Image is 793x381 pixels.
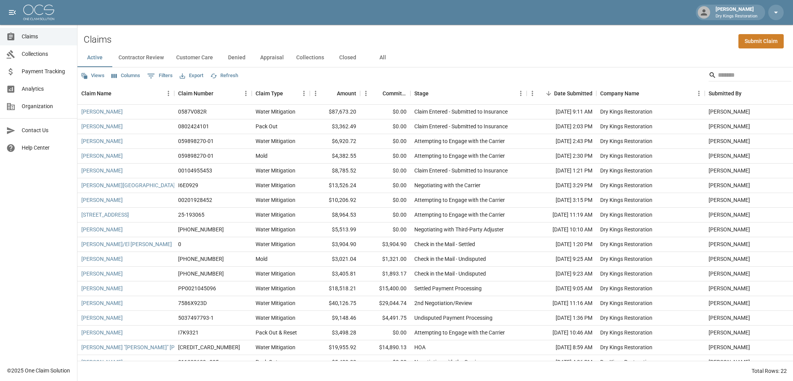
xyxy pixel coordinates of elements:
[709,299,750,307] div: Madison Kram
[383,83,407,104] div: Committed Amount
[178,314,214,322] div: 5037497793-1
[742,88,752,99] button: Sort
[310,355,360,370] div: $5,489.00
[709,343,750,351] div: Cory Roth
[77,83,174,104] div: Claim Name
[310,149,360,164] div: $4,382.55
[22,33,71,41] span: Claims
[81,314,123,322] a: [PERSON_NAME]
[256,167,295,174] div: Water Mitigation
[360,88,372,99] button: Menu
[527,119,596,134] div: [DATE] 2:03 PM
[716,13,757,20] p: Dry Kings Restoration
[256,240,295,248] div: Water Mitigation
[709,69,791,83] div: Search
[81,226,123,233] a: [PERSON_NAME]
[600,83,639,104] div: Company Name
[360,311,410,326] div: $4,491.75
[256,314,295,322] div: Water Mitigation
[600,108,652,116] div: Dry Kings Restoration
[170,48,219,67] button: Customer Care
[600,314,652,322] div: Dry Kings Restoration
[256,196,295,204] div: Water Mitigation
[360,252,410,267] div: $1,321.00
[360,355,410,370] div: $0.00
[712,5,760,19] div: [PERSON_NAME]
[709,152,750,160] div: Madison Kram
[360,164,410,178] div: $0.00
[414,299,472,307] div: 2nd Negotiation/Review
[527,326,596,340] div: [DATE] 10:46 AM
[527,83,596,104] div: Date Submitted
[81,343,211,351] a: [PERSON_NAME] "[PERSON_NAME]" [PERSON_NAME]
[600,181,652,189] div: Dry Kings Restoration
[414,167,508,174] div: Claim Entered - Submitted to Insurance
[360,178,410,193] div: $0.00
[178,70,205,82] button: Export
[22,67,71,76] span: Payment Tracking
[178,329,199,336] div: I7K9321
[256,299,295,307] div: Water Mitigation
[256,270,295,278] div: Water Mitigation
[178,343,240,351] div: 5033062247-1-1
[527,193,596,208] div: [DATE] 3:15 PM
[709,122,750,130] div: Madison Kram
[178,83,213,104] div: Claim Number
[414,270,486,278] div: Check in the Mail - Undisputed
[81,108,123,116] a: [PERSON_NAME]
[178,108,207,116] div: 0587V082R
[414,181,481,189] div: Negotiating with the Carrier
[527,222,596,237] div: [DATE] 10:10 AM
[163,88,174,99] button: Menu
[709,284,750,292] div: Madison Kram
[256,211,295,219] div: Water Mitigation
[5,5,20,20] button: open drawer
[178,358,219,366] div: 011300639–805
[240,88,252,99] button: Menu
[414,137,505,145] div: Attempting to Engage with the Carrier
[310,193,360,208] div: $10,206.92
[178,255,224,263] div: 1006-30-9191
[414,152,505,160] div: Attempting to Engage with the Carrier
[709,314,750,322] div: Madison Kram
[600,167,652,174] div: Dry Kings Restoration
[22,144,71,152] span: Help Center
[372,88,383,99] button: Sort
[256,181,295,189] div: Water Mitigation
[360,326,410,340] div: $0.00
[178,211,204,219] div: 25-193065
[600,299,652,307] div: Dry Kings Restoration
[256,226,295,233] div: Water Mitigation
[527,149,596,164] div: [DATE] 2:30 PM
[310,222,360,237] div: $5,513.99
[414,255,486,263] div: Check in the Mail - Undisputed
[709,83,742,104] div: Submitted By
[256,358,278,366] div: Pack Out
[81,329,123,336] a: [PERSON_NAME]
[178,137,214,145] div: 059898270-01
[709,270,750,278] div: Madison Kram
[527,208,596,222] div: [DATE] 11:19 AM
[709,329,750,336] div: Madison Kram
[527,340,596,355] div: [DATE] 8:59 AM
[360,208,410,222] div: $0.00
[527,164,596,178] div: [DATE] 1:21 PM
[360,149,410,164] div: $0.00
[414,343,426,351] div: HOA
[414,358,481,366] div: Negotiating with the Carrier
[81,137,123,145] a: [PERSON_NAME]
[600,284,652,292] div: Dry Kings Restoration
[543,88,554,99] button: Sort
[738,34,784,48] a: Submit Claim
[23,5,54,20] img: ocs-logo-white-transparent.png
[81,181,175,189] a: [PERSON_NAME][GEOGRAPHIC_DATA]
[600,329,652,336] div: Dry Kings Restoration
[178,181,198,189] div: I6E0929
[410,83,527,104] div: Stage
[709,255,750,263] div: Madison Kram
[330,48,365,67] button: Closed
[310,252,360,267] div: $3,021.04
[360,296,410,311] div: $29,044.74
[213,88,224,99] button: Sort
[527,355,596,370] div: [DATE] 4:26 PM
